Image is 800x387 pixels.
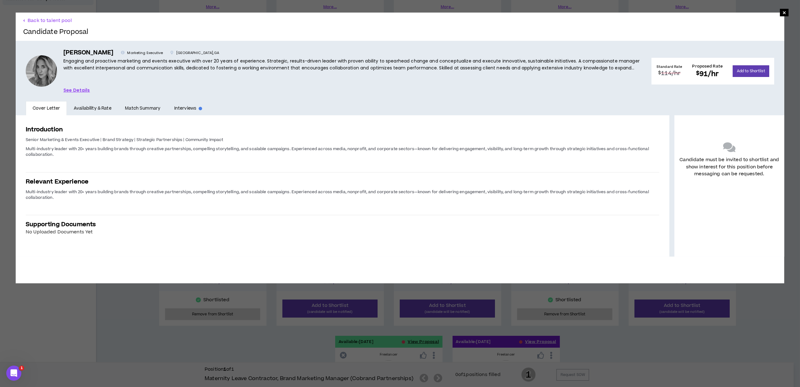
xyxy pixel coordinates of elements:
a: Match Summary [118,101,167,116]
span: Senior Marketing & Events Executive | Brand Strategy | Strategic Partnerships | Community Impact [26,137,223,143]
p: [GEOGRAPHIC_DATA] , GA [171,50,219,56]
a: Cover Letter [26,101,67,116]
a: See Details [63,87,90,94]
span: × [782,9,786,16]
h4: Standard Rate [657,64,682,69]
h2: 91 /hr [692,69,723,79]
div: Marissa R. [26,55,57,87]
span: Multi-industry leader with 20+ years building brands through creative partnerships, compelling st... [26,189,649,200]
span: 114 /hr [661,69,681,78]
sup: $ [658,70,661,76]
div: No Uploaded Documents Yet [26,229,659,236]
h5: [PERSON_NAME] [63,48,113,57]
button: Back to talent pool [23,18,72,24]
h3: Relevant Experience [26,177,659,186]
iframe: Intercom live chat [6,366,21,381]
span: Multi-industry leader with 20+ years building brands through creative partnerships, compelling st... [26,146,649,157]
h2: Candidate Proposal [23,28,89,36]
h3: Supporting Documents [26,220,659,229]
a: Availability & Rate [67,101,118,116]
p: Marketing Executive [121,50,163,56]
p: Candidate must be invited to shortlist and show interest for this position before messaging can b... [679,156,779,177]
button: Add to Shortlist [733,65,769,77]
p: Engaging and proactive marketing and events executive with over 20 years of experience. Strategic... [63,57,642,72]
span: 1 [19,366,24,371]
h3: Introduction [26,125,659,134]
a: Interviews [167,101,209,116]
sup: $ [696,69,700,77]
h4: Proposed Rate [692,63,723,69]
